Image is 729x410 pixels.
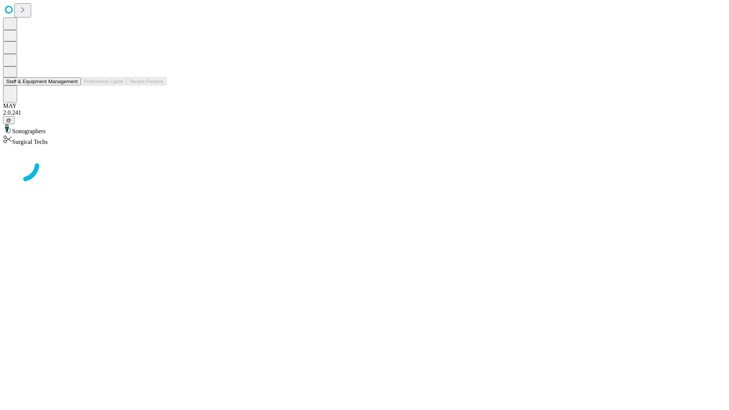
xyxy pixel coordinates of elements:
[6,117,11,123] span: @
[3,77,81,85] button: Staff & Equipment Management
[3,116,14,124] button: @
[3,135,726,145] div: Surgical Techs
[3,102,726,109] div: MAY
[126,77,167,85] button: Tenant Params
[3,124,726,135] div: Sonographers
[81,77,126,85] button: Preference Cards
[3,109,726,116] div: 2.0.241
